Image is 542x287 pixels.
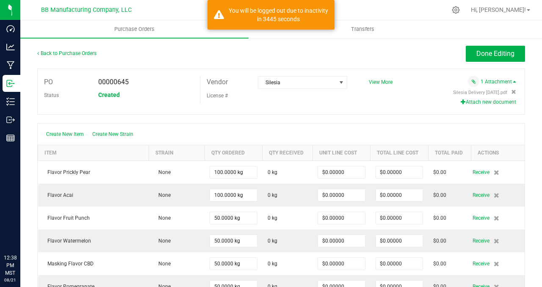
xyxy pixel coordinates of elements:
td: $0.00 [428,252,471,275]
span: Receive [473,259,489,269]
span: 0 kg [268,237,277,245]
div: Flavor Acai [43,191,144,199]
input: 0 kg [210,189,257,201]
inline-svg: Inventory [6,97,15,106]
p: 08/21 [4,277,17,283]
input: $0.00000 [376,212,423,224]
div: Flavor Watermelon [43,237,144,245]
iframe: Resource center [8,219,34,245]
td: $0.00 [428,207,471,229]
label: PO [44,76,53,88]
th: Total Line Cost [371,145,428,161]
div: Masking Flavor CBD [43,260,144,268]
input: 0 kg [210,166,257,178]
span: 0 kg [268,191,277,199]
span: 0 kg [268,168,277,176]
td: $0.00 [428,161,471,184]
td: $0.00 [428,229,471,252]
button: Attach new document [461,98,516,106]
input: $0.00000 [376,166,423,178]
input: $0.00000 [318,235,365,247]
button: Done Editing [466,46,525,62]
th: Actions [471,145,525,161]
span: Receive [473,236,489,246]
span: None [154,215,171,221]
th: Item [38,145,149,161]
a: Transfers [249,20,477,38]
span: Attach a document [468,76,479,87]
inline-svg: Dashboard [6,25,15,33]
span: None [154,261,171,267]
input: $0.00000 [318,212,365,224]
inline-svg: Outbound [6,116,15,124]
input: $0.00000 [376,235,423,247]
span: Create New Item [46,131,84,137]
a: Back to Purchase Orders [37,50,97,56]
inline-svg: Manufacturing [6,61,15,69]
label: Status [44,89,59,102]
th: Total Paid [428,145,471,161]
label: License # [207,89,228,102]
inline-svg: Analytics [6,43,15,51]
span: Transfers [340,25,386,33]
input: $0.00000 [376,189,423,201]
inline-svg: Inbound [6,79,15,88]
span: Create New Strain [92,131,133,137]
span: Remove attachment [511,89,516,95]
td: $0.00 [428,184,471,207]
div: Manage settings [451,6,461,14]
span: None [154,169,171,175]
a: View More [369,79,393,85]
p: 12:38 PM MST [4,254,17,277]
inline-svg: Reports [6,134,15,142]
span: 0 kg [268,214,277,222]
div: Flavor Prickly Pear [43,168,144,176]
input: 0 kg [210,212,257,224]
a: 1 Attachment [481,79,516,85]
th: Qty Ordered [205,145,262,161]
input: $0.00000 [376,258,423,270]
span: Receive [473,213,489,223]
input: 0 kg [210,235,257,247]
span: Done Editing [476,50,514,58]
div: Flavor Fruit Punch [43,214,144,222]
span: Created [98,91,120,98]
span: View file [453,90,507,95]
span: Receive [473,167,489,177]
a: Purchase Orders [20,20,249,38]
span: None [154,238,171,244]
th: Unit Line Cost [312,145,370,161]
input: $0.00000 [318,189,365,201]
span: 0 kg [268,260,277,268]
span: Receive [473,190,489,200]
th: Strain [149,145,205,161]
div: You will be logged out due to inactivity in 3445 seconds [229,6,328,23]
th: Qty Received [263,145,313,161]
input: $0.00000 [318,166,365,178]
span: Purchase Orders [103,25,166,33]
label: Vendor [207,76,228,88]
span: Silesia [258,77,336,88]
span: None [154,192,171,198]
input: $0.00000 [318,258,365,270]
input: 0 kg [210,258,257,270]
span: BB Manufacturing Company, LLC [41,6,132,14]
span: Hi, [PERSON_NAME]! [471,6,526,13]
span: 00000645 [98,78,129,86]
